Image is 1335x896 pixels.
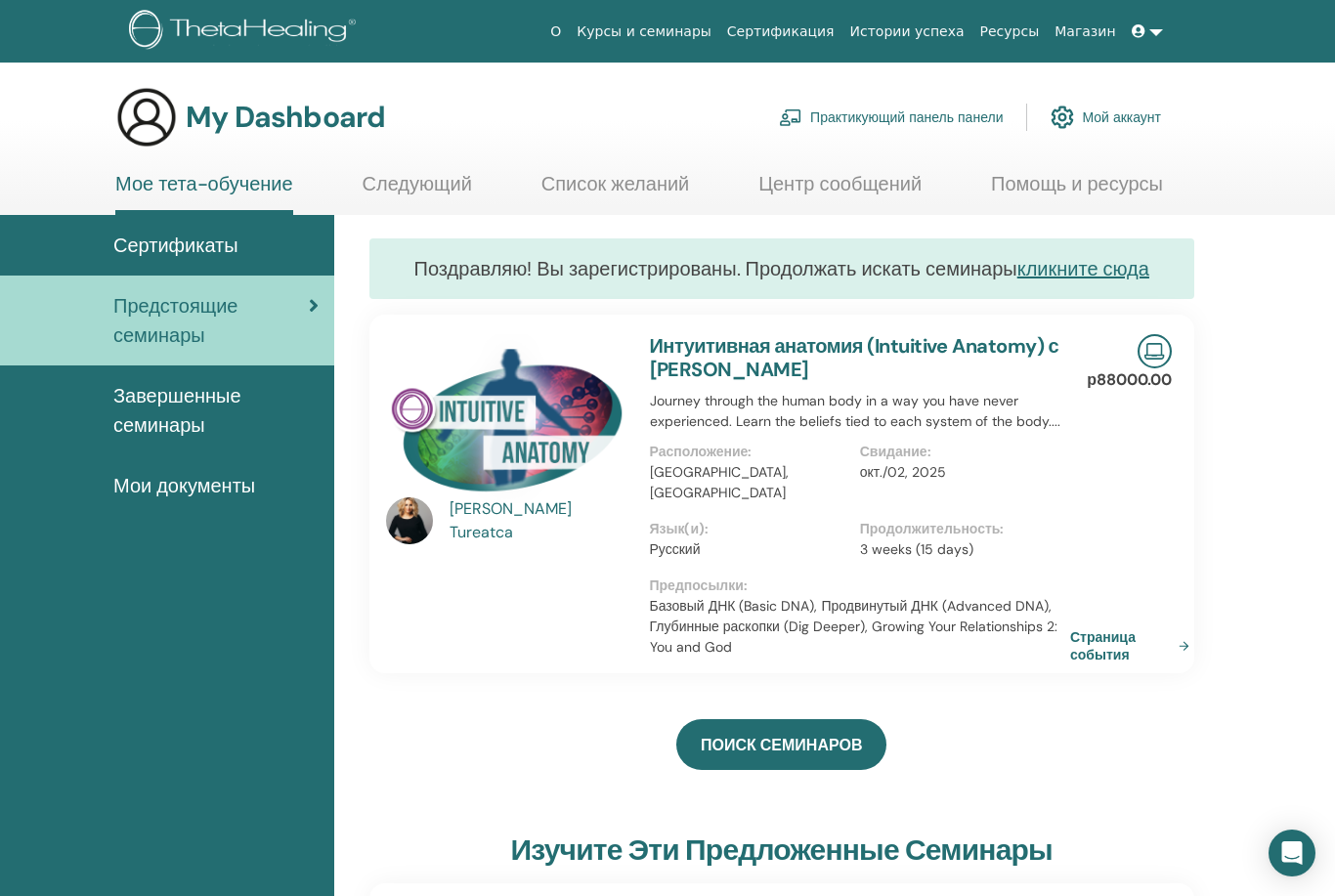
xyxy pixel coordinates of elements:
[115,86,178,149] img: generic-user-icon.jpg
[369,238,1195,299] div: Поздравляю! Вы зарегистрированы. Продолжать искать семинары
[1017,256,1149,281] a: кликните сюда
[779,96,1003,139] a: Практикующий панель панели
[113,291,309,350] span: Предстоящие семинары
[511,832,1053,868] h3: Изучите эти предложенные семинары
[1138,334,1172,368] img: Live Online Seminar
[450,497,630,544] a: [PERSON_NAME] Tureatca
[113,231,238,260] span: Сертификаты
[650,442,848,462] p: Расположение :
[779,108,802,126] img: chalkboard-teacher.svg
[860,462,1058,483] p: окт./02, 2025
[113,381,319,440] span: Завершенные семинары
[542,14,569,50] a: О
[860,519,1058,539] p: Продолжительность :
[650,462,848,503] p: [GEOGRAPHIC_DATA], [GEOGRAPHIC_DATA]
[186,100,385,135] h3: My Dashboard
[1047,14,1123,50] a: Магазин
[860,539,1058,560] p: 3 weeks (15 days)
[650,539,848,560] p: Русский
[860,442,1058,462] p: Свидание :
[541,172,690,210] a: Список желаний
[569,14,719,50] a: Курсы и семинары
[758,172,922,210] a: Центр сообщений
[1087,368,1172,392] p: р88000.00
[1070,628,1197,663] a: Страница события
[129,10,363,54] img: logo.png
[650,596,1071,658] p: Базовый ДНК (Basic DNA), Продвинутый ДНК (Advanced DNA), Глубинные раскопки (Dig Deeper), Growing...
[113,471,255,500] span: Мои документы
[650,576,1071,596] p: Предпосылки :
[1051,96,1161,139] a: Мой аккаунт
[650,391,1071,432] p: Journey through the human body in a way you have never experienced. Learn the beliefs tied to eac...
[1269,830,1315,876] div: Open Intercom Messenger
[719,14,842,50] a: Сертификация
[386,497,433,544] img: default.jpg
[115,172,293,215] a: Мое тета-обучение
[991,172,1163,210] a: Помощь и ресурсы
[842,14,972,50] a: Истории успеха
[363,172,472,210] a: Следующий
[650,333,1059,382] a: Интуитивная анатомия (Intuitive Anatomy) с [PERSON_NAME]
[676,719,886,770] a: ПОИСК СЕМИНАРОВ
[972,14,1048,50] a: Ресурсы
[386,334,626,503] img: Интуитивная анатомия (Intuitive Anatomy)
[701,735,862,755] span: ПОИСК СЕМИНАРОВ
[650,519,848,539] p: Язык(и) :
[1051,101,1074,134] img: cog.svg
